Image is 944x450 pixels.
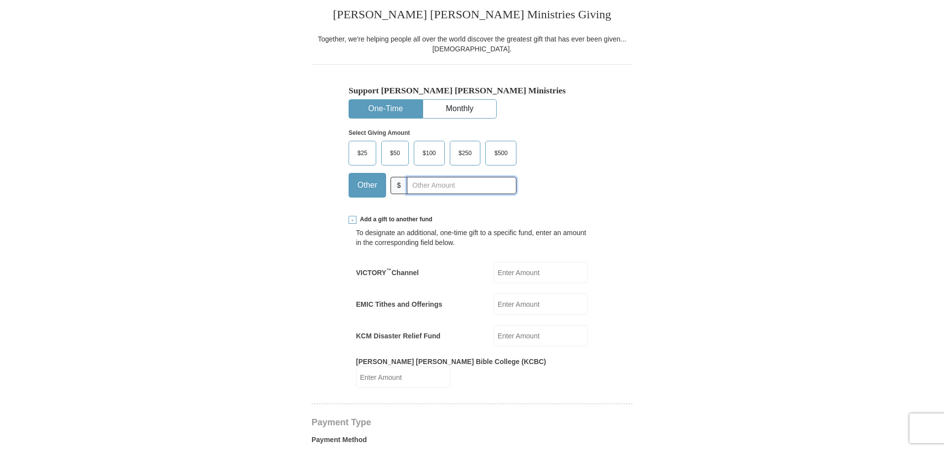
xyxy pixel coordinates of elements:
span: $25 [353,146,372,161]
label: VICTORY Channel [356,268,419,278]
span: Other [353,178,382,193]
input: Other Amount [407,177,516,194]
button: One-Time [349,100,422,118]
span: $50 [385,146,405,161]
h4: Payment Type [312,418,632,426]
div: To designate an additional, one-time gift to a specific fund, enter an amount in the correspondin... [356,228,588,247]
sup: ™ [386,267,392,273]
span: $100 [418,146,441,161]
input: Enter Amount [494,262,588,283]
strong: Select Giving Amount [349,129,410,136]
label: [PERSON_NAME] [PERSON_NAME] Bible College (KCBC) [356,357,546,367]
input: Enter Amount [494,293,588,315]
span: $ [391,177,407,194]
label: Payment Method [312,435,632,450]
span: $250 [454,146,477,161]
h5: Support [PERSON_NAME] [PERSON_NAME] Ministries [349,85,595,96]
label: KCM Disaster Relief Fund [356,331,440,341]
button: Monthly [423,100,496,118]
div: Together, we're helping people all over the world discover the greatest gift that has ever been g... [312,34,632,54]
label: EMIC Tithes and Offerings [356,299,442,309]
span: Add a gift to another fund [356,215,433,224]
input: Enter Amount [356,367,450,388]
span: $500 [489,146,512,161]
input: Enter Amount [494,325,588,346]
